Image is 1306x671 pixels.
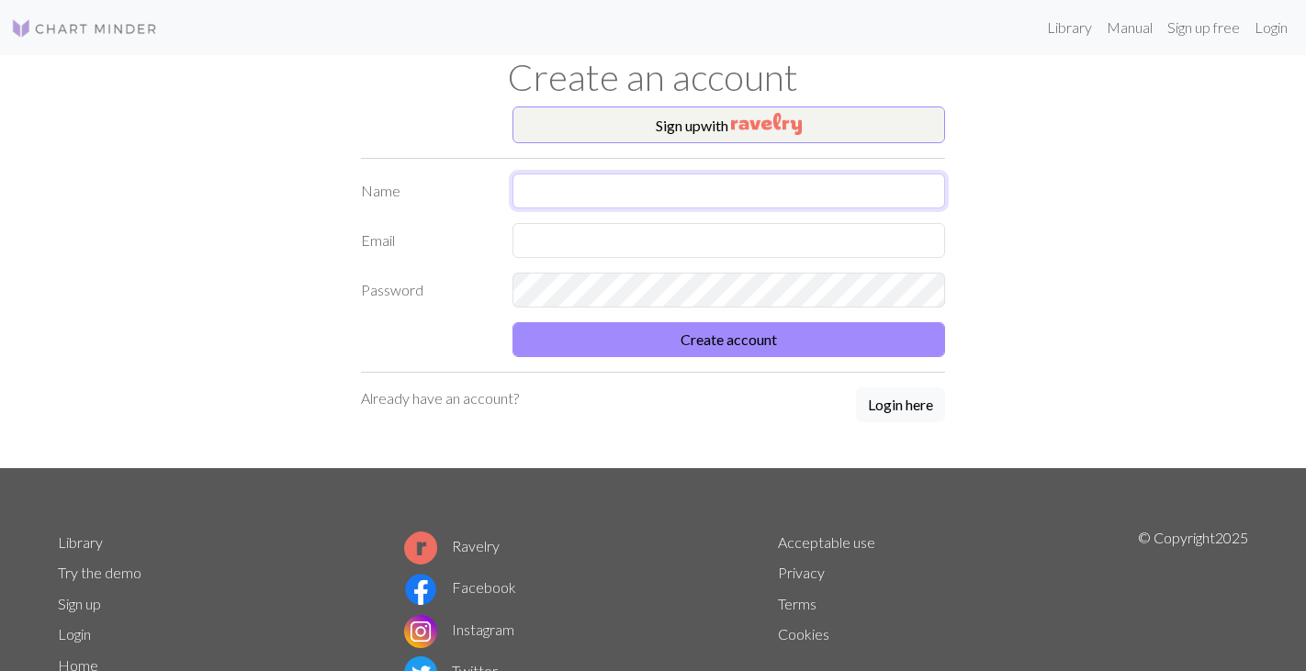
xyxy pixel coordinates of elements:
img: Logo [11,17,158,39]
a: Manual [1099,9,1160,46]
img: Facebook logo [404,573,437,606]
a: Library [1040,9,1099,46]
a: Privacy [778,564,825,581]
a: Sign up [58,595,101,612]
a: Instagram [404,621,514,638]
button: Sign upwith [512,106,945,143]
button: Login here [856,387,945,422]
a: Terms [778,595,816,612]
a: Login [58,625,91,643]
a: Acceptable use [778,533,875,551]
p: Already have an account? [361,387,519,409]
h1: Create an account [47,55,1259,99]
label: Password [350,273,501,308]
button: Create account [512,322,945,357]
a: Library [58,533,103,551]
img: Instagram logo [404,615,437,648]
a: Try the demo [58,564,141,581]
a: Cookies [778,625,829,643]
label: Name [350,173,501,208]
a: Login [1247,9,1295,46]
img: Ravelry [731,113,802,135]
a: Login here [856,387,945,424]
a: Facebook [404,578,516,596]
img: Ravelry logo [404,531,437,565]
a: Ravelry [404,537,500,554]
a: Sign up free [1160,9,1247,46]
label: Email [350,223,501,258]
